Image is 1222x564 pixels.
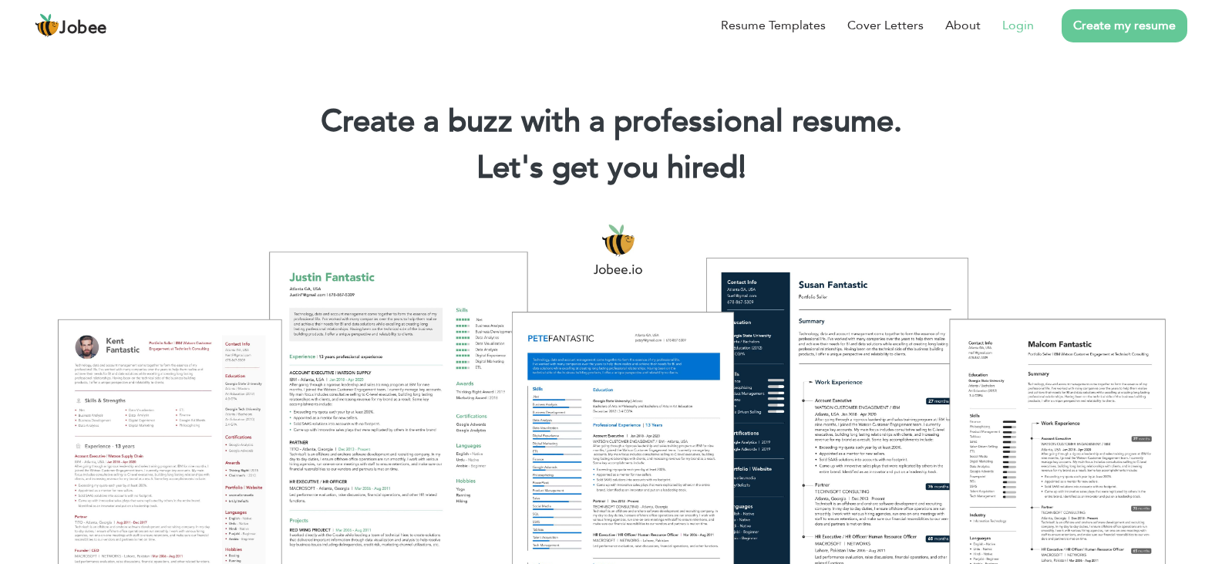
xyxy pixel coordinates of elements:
h2: Let's [23,148,1199,188]
a: Cover Letters [847,16,924,35]
a: About [945,16,981,35]
a: Jobee [35,13,107,38]
img: jobee.io [35,13,59,38]
a: Login [1002,16,1034,35]
span: Jobee [59,20,107,37]
span: | [739,147,746,189]
a: Resume Templates [721,16,826,35]
a: Create my resume [1062,9,1187,42]
span: get you hired! [552,147,746,189]
h1: Create a buzz with a professional resume. [23,102,1199,142]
